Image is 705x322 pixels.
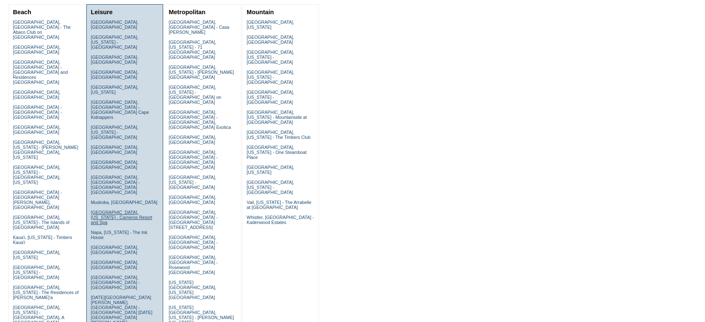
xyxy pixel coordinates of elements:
a: [GEOGRAPHIC_DATA], [GEOGRAPHIC_DATA] - [GEOGRAPHIC_DATA][STREET_ADDRESS] [169,210,217,230]
a: Beach [13,9,31,15]
a: [GEOGRAPHIC_DATA], [GEOGRAPHIC_DATA] - [GEOGRAPHIC_DATA] [GEOGRAPHIC_DATA] [169,150,217,170]
a: [GEOGRAPHIC_DATA], [GEOGRAPHIC_DATA] [169,195,216,205]
a: [US_STATE][GEOGRAPHIC_DATA], [US_STATE][GEOGRAPHIC_DATA] [169,280,216,300]
a: [GEOGRAPHIC_DATA], [US_STATE] - Mountainside at [GEOGRAPHIC_DATA] [247,110,307,125]
a: [GEOGRAPHIC_DATA], [GEOGRAPHIC_DATA] - [GEOGRAPHIC_DATA] [91,275,140,290]
a: [GEOGRAPHIC_DATA], [GEOGRAPHIC_DATA] - [GEOGRAPHIC_DATA] and Residences [GEOGRAPHIC_DATA] [13,60,68,85]
a: [GEOGRAPHIC_DATA], [GEOGRAPHIC_DATA] - [GEOGRAPHIC_DATA], [GEOGRAPHIC_DATA] Exotica [169,110,231,130]
a: [GEOGRAPHIC_DATA], [US_STATE] [13,250,60,260]
a: [GEOGRAPHIC_DATA], [GEOGRAPHIC_DATA] [247,35,294,45]
a: [GEOGRAPHIC_DATA], [US_STATE] - [GEOGRAPHIC_DATA] [169,175,216,190]
a: [GEOGRAPHIC_DATA], [US_STATE] - [GEOGRAPHIC_DATA] [247,90,294,105]
a: [GEOGRAPHIC_DATA], [GEOGRAPHIC_DATA] [91,260,138,270]
a: [GEOGRAPHIC_DATA], [US_STATE] - [GEOGRAPHIC_DATA] [13,265,60,280]
a: [GEOGRAPHIC_DATA], [GEOGRAPHIC_DATA] [13,90,60,100]
a: [GEOGRAPHIC_DATA], [US_STATE] [247,165,294,175]
a: [GEOGRAPHIC_DATA], [GEOGRAPHIC_DATA] [91,245,138,255]
a: [GEOGRAPHIC_DATA] - [GEOGRAPHIC_DATA][PERSON_NAME], [GEOGRAPHIC_DATA] [13,190,62,210]
a: [GEOGRAPHIC_DATA], [GEOGRAPHIC_DATA] [91,160,138,170]
a: [GEOGRAPHIC_DATA], [GEOGRAPHIC_DATA] - Rosewood [GEOGRAPHIC_DATA] [169,255,217,275]
a: Metropolitan [169,9,205,15]
a: [GEOGRAPHIC_DATA], [US_STATE] - [GEOGRAPHIC_DATA] [247,180,294,195]
a: [GEOGRAPHIC_DATA], [GEOGRAPHIC_DATA] [13,125,60,135]
a: [GEOGRAPHIC_DATA], [US_STATE] - One Steamboat Place [247,145,307,160]
a: [GEOGRAPHIC_DATA], [US_STATE] - The Residences of [PERSON_NAME]'a [13,285,79,300]
a: [GEOGRAPHIC_DATA], [US_STATE] - The Timbers Club [247,130,310,140]
a: [GEOGRAPHIC_DATA], [US_STATE] - [PERSON_NAME][GEOGRAPHIC_DATA], [US_STATE] [13,140,78,160]
a: [GEOGRAPHIC_DATA], [US_STATE] [247,20,294,30]
a: [GEOGRAPHIC_DATA], [GEOGRAPHIC_DATA] [91,70,138,80]
a: [GEOGRAPHIC_DATA], [US_STATE] - [GEOGRAPHIC_DATA] [247,70,294,85]
a: [GEOGRAPHIC_DATA], [US_STATE] - [GEOGRAPHIC_DATA], [US_STATE] [13,165,60,185]
a: Kaua'i, [US_STATE] - Timbers Kaua'i [13,235,72,245]
a: [GEOGRAPHIC_DATA], [GEOGRAPHIC_DATA] [13,45,60,55]
a: [GEOGRAPHIC_DATA], [GEOGRAPHIC_DATA] - [GEOGRAPHIC_DATA] [GEOGRAPHIC_DATA] [91,175,140,195]
a: [GEOGRAPHIC_DATA], [US_STATE] - [GEOGRAPHIC_DATA] [91,35,138,50]
a: [GEOGRAPHIC_DATA], [GEOGRAPHIC_DATA] - [GEOGRAPHIC_DATA] Cape Kidnappers [91,100,149,120]
a: [GEOGRAPHIC_DATA] - [GEOGRAPHIC_DATA] - [GEOGRAPHIC_DATA] [13,105,62,120]
a: Muskoka, [GEOGRAPHIC_DATA] [91,200,157,205]
a: [GEOGRAPHIC_DATA], [GEOGRAPHIC_DATA] - Casa [PERSON_NAME] [169,20,229,35]
a: [GEOGRAPHIC_DATA], [GEOGRAPHIC_DATA] - [GEOGRAPHIC_DATA] [169,235,217,250]
a: [GEOGRAPHIC_DATA], [US_STATE] - [GEOGRAPHIC_DATA] [247,50,294,65]
a: [GEOGRAPHIC_DATA], [GEOGRAPHIC_DATA] [169,135,216,145]
a: [GEOGRAPHIC_DATA], [US_STATE] - [GEOGRAPHIC_DATA] [91,125,138,140]
a: [GEOGRAPHIC_DATA], [GEOGRAPHIC_DATA] [91,20,138,30]
a: Whistler, [GEOGRAPHIC_DATA] - Kadenwood Estates [247,215,314,225]
a: [GEOGRAPHIC_DATA], [US_STATE] - [GEOGRAPHIC_DATA] on [GEOGRAPHIC_DATA] [169,85,221,105]
a: [GEOGRAPHIC_DATA], [US_STATE] - The Islands of [GEOGRAPHIC_DATA] [13,215,70,230]
a: [GEOGRAPHIC_DATA], [US_STATE] [91,85,138,95]
a: [GEOGRAPHIC_DATA], [US_STATE] - 71 [GEOGRAPHIC_DATA], [GEOGRAPHIC_DATA] [169,40,216,60]
a: Mountain [247,9,274,15]
a: [GEOGRAPHIC_DATA], [GEOGRAPHIC_DATA] [91,55,138,65]
a: [GEOGRAPHIC_DATA], [US_STATE] - [PERSON_NAME][GEOGRAPHIC_DATA] [169,65,234,80]
a: [GEOGRAPHIC_DATA], [GEOGRAPHIC_DATA] - The Abaco Club on [GEOGRAPHIC_DATA] [13,20,71,40]
a: [GEOGRAPHIC_DATA], [GEOGRAPHIC_DATA] [91,145,138,155]
a: Leisure [91,9,113,15]
a: Vail, [US_STATE] - The Arrabelle at [GEOGRAPHIC_DATA] [247,200,311,210]
a: Napa, [US_STATE] - The Ink House [91,230,148,240]
a: [GEOGRAPHIC_DATA], [US_STATE] - Carneros Resort and Spa [91,210,152,225]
